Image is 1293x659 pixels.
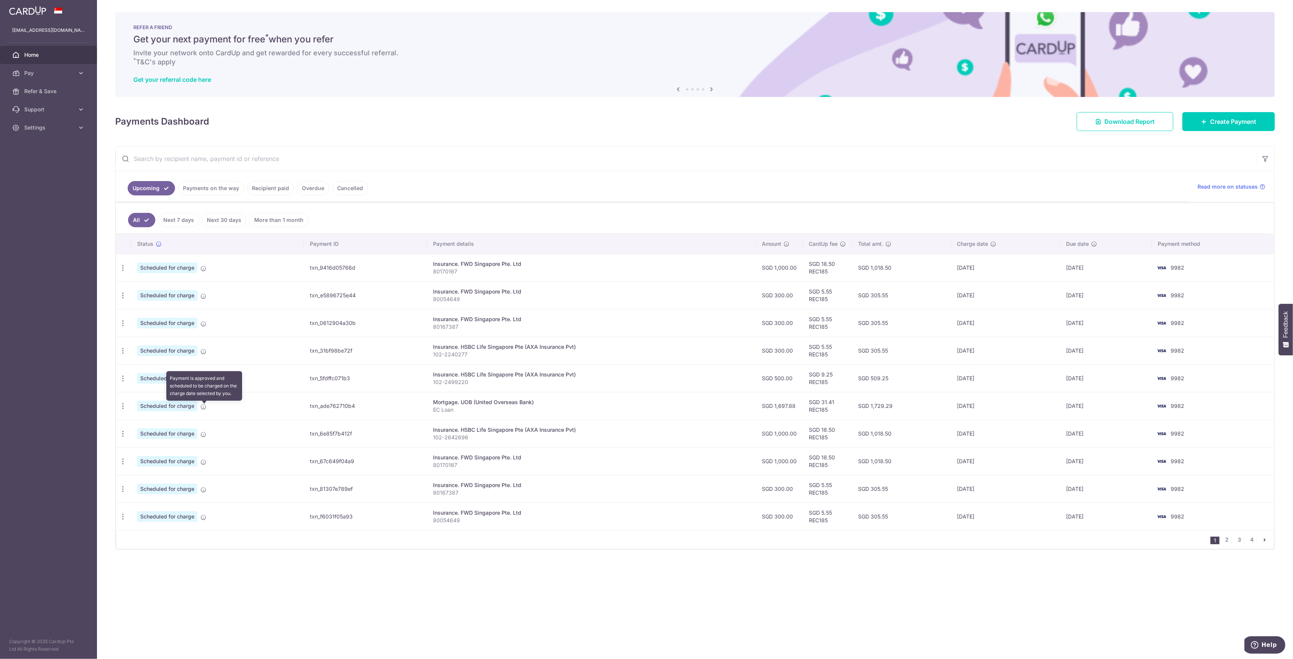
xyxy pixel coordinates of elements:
td: [DATE] [951,254,1060,281]
div: Insurance. FWD Singapore Pte. Ltd [433,481,750,489]
span: Scheduled for charge [137,318,197,328]
p: EC Loan [433,406,750,414]
td: SGD 1,000.00 [756,254,803,281]
td: SGD 5.55 REC185 [803,309,852,337]
p: 102-2642696 [433,434,750,441]
td: [DATE] [1060,254,1152,281]
td: txn_81307e789ef [304,475,427,503]
a: Next 30 days [202,213,246,227]
img: Bank Card [1154,429,1169,438]
td: [DATE] [1060,475,1152,503]
th: Payment details [427,234,756,254]
h5: Get your next payment for free when you refer [133,33,1257,45]
td: SGD 305.55 [852,337,951,364]
span: 9982 [1171,430,1184,437]
td: SGD 305.55 [852,475,951,503]
span: Home [24,51,74,59]
td: SGD 300.00 [756,475,803,503]
img: Bank Card [1154,319,1169,328]
span: Scheduled for charge [137,262,197,273]
td: [DATE] [951,337,1060,364]
td: SGD 5.55 REC185 [803,281,852,309]
td: txn_f6031f05a93 [304,503,427,530]
a: 4 [1248,535,1257,544]
img: CardUp [9,6,46,15]
p: 80167387 [433,489,750,497]
td: SGD 1,697.88 [756,392,803,420]
td: txn_0612904a30b [304,309,427,337]
div: Insurance. FWD Singapore Pte. Ltd [433,454,750,461]
span: 9982 [1171,513,1184,520]
p: 80054649 [433,295,750,303]
td: txn_e5896725e44 [304,281,427,309]
span: Charge date [957,240,988,248]
p: 80054649 [433,517,750,524]
div: Payment is approved and scheduled to be charged on the charge date selected by you. [166,371,242,401]
span: Scheduled for charge [137,456,197,467]
img: RAF banner [115,12,1275,97]
p: 80170167 [433,268,750,275]
a: 3 [1235,535,1244,544]
img: Bank Card [1154,263,1169,272]
td: [DATE] [1060,420,1152,447]
td: SGD 500.00 [756,364,803,392]
p: 80170167 [433,461,750,469]
td: SGD 1,018.50 [852,420,951,447]
td: SGD 5.55 REC185 [803,337,852,364]
span: CardUp fee [809,240,838,248]
td: SGD 305.55 [852,309,951,337]
div: Insurance. HSBC Life Singapore Pte (AXA Insurance Pvt) [433,426,750,434]
span: Feedback [1282,311,1289,338]
span: Support [24,106,74,113]
td: [DATE] [951,364,1060,392]
td: txn_31bf98be72f [304,337,427,364]
span: 9982 [1171,486,1184,492]
td: SGD 300.00 [756,309,803,337]
a: Overdue [297,181,329,195]
p: [EMAIL_ADDRESS][DOMAIN_NAME] [12,27,85,34]
button: Feedback - Show survey [1279,304,1293,355]
span: 9982 [1171,320,1184,326]
a: 2 [1223,535,1232,544]
a: Download Report [1077,112,1173,131]
td: SGD 5.55 REC185 [803,503,852,530]
p: REFER A FRIEND [133,24,1257,30]
td: [DATE] [951,392,1060,420]
span: Scheduled for charge [137,345,197,356]
span: Scheduled for charge [137,290,197,301]
th: Payment method [1152,234,1274,254]
td: [DATE] [951,281,1060,309]
td: txn_ade762710b4 [304,392,427,420]
a: More than 1 month [249,213,308,227]
a: All [128,213,155,227]
td: SGD 5.55 REC185 [803,475,852,503]
a: Read more on statuses [1198,183,1265,191]
td: SGD 1,729.29 [852,392,951,420]
td: txn_5fdffc071b3 [304,364,427,392]
span: Settings [24,124,74,131]
img: Bank Card [1154,291,1169,300]
div: Insurance. FWD Singapore Pte. Ltd [433,315,750,323]
td: [DATE] [1060,392,1152,420]
td: [DATE] [951,309,1060,337]
div: Insurance. HSBC Life Singapore Pte (AXA Insurance Pvt) [433,343,750,351]
span: Scheduled for charge [137,511,197,522]
iframe: Opens a widget where you can find more information [1245,636,1285,655]
td: [DATE] [951,475,1060,503]
td: SGD 305.55 [852,281,951,309]
h6: Invite your network onto CardUp and get rewarded for every successful referral. T&C's apply [133,48,1257,67]
td: SGD 9.25 REC185 [803,364,852,392]
td: SGD 1,018.50 [852,254,951,281]
span: Scheduled for charge [137,428,197,439]
td: SGD 31.41 REC185 [803,392,852,420]
nav: pager [1210,531,1274,549]
a: Next 7 days [158,213,199,227]
li: 1 [1210,537,1220,544]
span: Amount [762,240,781,248]
td: [DATE] [1060,281,1152,309]
td: txn_67c649f04a9 [304,447,427,475]
input: Search by recipient name, payment id or reference [116,147,1256,171]
td: [DATE] [1060,503,1152,530]
td: [DATE] [951,503,1060,530]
